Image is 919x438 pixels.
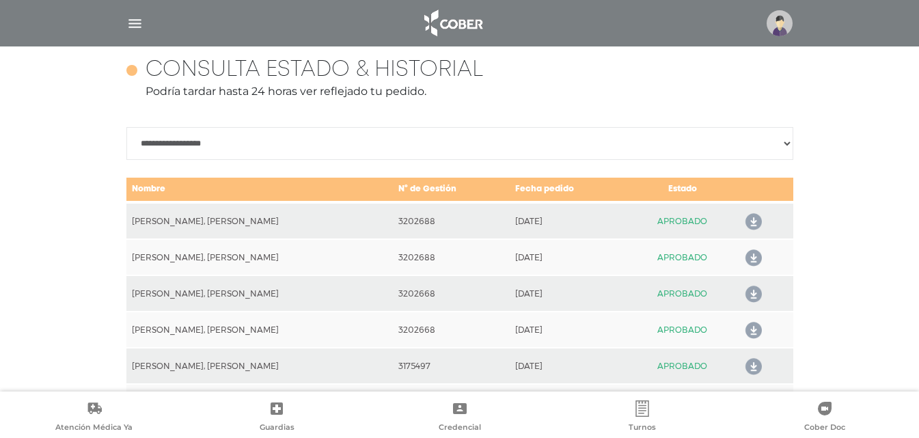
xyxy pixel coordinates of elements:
td: [PERSON_NAME], [PERSON_NAME] [126,275,394,312]
span: Guardias [260,422,294,435]
td: [DATE] [510,239,628,275]
td: [PERSON_NAME], [PERSON_NAME] [126,202,394,239]
td: APROBADO [628,275,738,312]
td: APROBADO [628,202,738,239]
td: [PERSON_NAME], [PERSON_NAME] [126,239,394,275]
a: Cober Doc [734,400,916,435]
td: [DATE] [510,312,628,348]
td: Estado [628,177,738,202]
img: logo_cober_home-white.png [417,7,489,40]
td: 3202688 [393,239,510,275]
a: Turnos [551,400,733,435]
td: 3175497 [393,384,510,420]
td: [DATE] [510,202,628,239]
span: Atención Médica Ya [55,422,133,435]
span: Credencial [439,422,481,435]
td: 3202688 [393,202,510,239]
td: 3175497 [393,348,510,384]
span: Cober Doc [804,422,845,435]
span: Turnos [629,422,656,435]
td: APROBADO [628,384,738,420]
td: [DATE] [510,348,628,384]
img: Cober_menu-lines-white.svg [126,15,143,32]
td: [PERSON_NAME], [PERSON_NAME] [126,312,394,348]
td: Fecha pedido [510,177,628,202]
td: 3202668 [393,275,510,312]
td: 3202668 [393,312,510,348]
td: APROBADO [628,239,738,275]
a: Guardias [185,400,368,435]
td: N° de Gestión [393,177,510,202]
td: APROBADO [628,348,738,384]
a: Atención Médica Ya [3,400,185,435]
td: APROBADO [628,312,738,348]
td: [PERSON_NAME], [PERSON_NAME] [126,348,394,384]
img: profile-placeholder.svg [767,10,793,36]
td: [DATE] [510,275,628,312]
p: Podría tardar hasta 24 horas ver reflejado tu pedido. [126,83,793,100]
td: [PERSON_NAME], [PERSON_NAME] [126,384,394,420]
td: [DATE] [510,384,628,420]
td: Nombre [126,177,394,202]
h4: Consulta estado & historial [146,57,483,83]
a: Credencial [368,400,551,435]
